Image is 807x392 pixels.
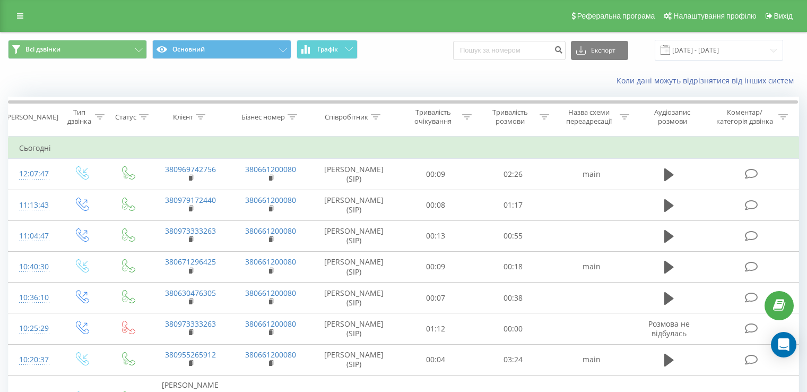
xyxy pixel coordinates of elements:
[165,350,216,360] a: 380955265912
[245,350,296,360] a: 380661200080
[311,159,397,190] td: [PERSON_NAME] (SIP)
[165,164,216,174] a: 380969742756
[397,190,474,220] td: 00:08
[577,12,655,20] span: Реферальна програма
[641,108,704,126] div: Аудіозапис розмови
[474,313,551,344] td: 00:00
[771,332,796,357] div: Open Intercom Messenger
[484,108,537,126] div: Тривалість розмови
[19,318,47,339] div: 10:25:29
[165,195,216,205] a: 380979172440
[311,344,397,375] td: [PERSON_NAME] (SIP)
[714,108,776,126] div: Коментар/категорія дзвінка
[311,313,397,344] td: [PERSON_NAME] (SIP)
[19,257,47,277] div: 10:40:30
[311,220,397,251] td: [PERSON_NAME] (SIP)
[397,344,474,375] td: 00:04
[453,41,566,60] input: Пошук за номером
[241,113,285,122] div: Бізнес номер
[397,251,474,282] td: 00:09
[165,319,216,329] a: 380973333263
[774,12,793,20] span: Вихід
[474,251,551,282] td: 00:18
[648,319,690,338] span: Розмова не відбулась
[407,108,460,126] div: Тривалість очікування
[474,344,551,375] td: 03:24
[25,45,60,54] span: Всі дзвінки
[474,190,551,220] td: 01:17
[165,288,216,298] a: 380630476305
[474,220,551,251] td: 00:55
[317,46,338,53] span: Графік
[19,350,47,370] div: 10:20:37
[474,159,551,190] td: 02:26
[245,195,296,205] a: 380661200080
[19,164,47,184] div: 12:07:47
[561,108,617,126] div: Назва схеми переадресації
[67,108,92,126] div: Тип дзвінка
[19,226,47,246] div: 11:04:47
[673,12,756,20] span: Налаштування профілю
[115,113,136,122] div: Статус
[19,287,47,308] div: 10:36:10
[397,283,474,313] td: 00:07
[551,251,631,282] td: main
[165,257,216,267] a: 380671296425
[297,40,358,59] button: Графік
[397,220,474,251] td: 00:13
[173,113,193,122] div: Клієнт
[311,190,397,220] td: [PERSON_NAME] (SIP)
[551,344,631,375] td: main
[397,159,474,190] td: 00:09
[19,195,47,216] div: 11:13:43
[617,75,799,86] a: Коли дані можуть відрізнятися вiд інших систем
[474,283,551,313] td: 00:38
[311,251,397,282] td: [PERSON_NAME] (SIP)
[397,313,474,344] td: 01:12
[152,40,291,59] button: Основний
[245,257,296,267] a: 380661200080
[8,138,799,159] td: Сьогодні
[5,113,58,122] div: [PERSON_NAME]
[245,319,296,329] a: 380661200080
[311,283,397,313] td: [PERSON_NAME] (SIP)
[551,159,631,190] td: main
[165,226,216,236] a: 380973333263
[325,113,368,122] div: Співробітник
[245,164,296,174] a: 380661200080
[245,226,296,236] a: 380661200080
[245,288,296,298] a: 380661200080
[571,41,628,60] button: Експорт
[8,40,147,59] button: Всі дзвінки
